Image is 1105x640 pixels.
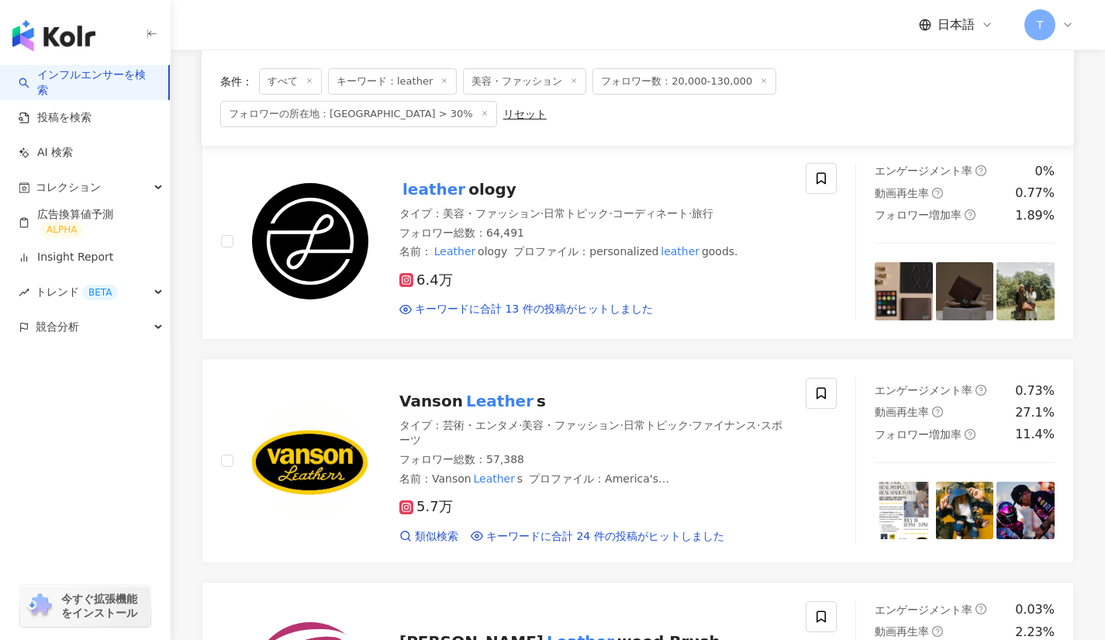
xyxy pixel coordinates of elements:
[36,170,101,205] span: コレクション
[202,358,1074,563] a: KOL AvatarVansonLeathersタイプ：芸術・エンタメ·美容・ファッション·日常トピック·ファイナンス·スポーツフォロワー総数：57,388名前：VansonLeathersプロ...
[328,68,457,95] span: キーワード：leather
[443,207,540,220] span: 美容・ファッション
[689,419,692,431] span: ·
[875,482,933,540] img: post-image
[19,67,156,98] a: searchインフルエンサーを検索
[875,384,972,396] span: エンゲージメント率
[220,101,497,127] span: フォロワーの所在地：[GEOGRAPHIC_DATA] > 30%
[702,245,738,258] span: goods.
[220,75,253,88] span: 条件 ：
[996,482,1055,540] img: post-image
[658,243,701,260] mark: leather
[399,272,453,289] span: 6.4万
[589,245,658,258] span: personalized
[252,403,368,519] img: KOL Avatar
[932,188,943,199] span: question-circle
[486,529,724,545] span: キーワードに合計 24 件の投稿がヒットしました
[399,245,507,258] span: 名前 ：
[544,207,609,220] span: 日常トピック
[692,207,713,220] span: 旅行
[463,389,537,413] mark: Leather
[432,243,478,260] mark: Leather
[399,392,463,410] span: Vanson
[399,206,787,222] div: タイプ ：
[415,302,653,317] span: キーワードに合計 13 件の投稿がヒットしました
[875,262,933,320] img: post-image
[517,472,523,485] span: s
[36,310,79,344] span: 競合分析
[399,499,453,515] span: 5.7万
[689,207,692,220] span: ·
[447,485,493,502] mark: Leather
[61,592,146,620] span: 今すぐ拡張機能をインストール
[19,287,29,298] span: rise
[202,144,1074,340] a: KOL Avatarleatherologyタイプ：美容・ファッション·日常トピック·コーディネート·旅行フォロワー総数：64,491名前：Leatherologyプロファイル：personal...
[399,302,653,317] a: キーワードに合計 13 件の投稿がヒットしました
[399,226,787,241] div: フォロワー総数 ： 64,491
[513,243,737,260] span: プロファイル ：
[875,209,962,221] span: フォロワー増加率
[19,145,73,161] a: AI 検索
[976,385,986,396] span: question-circle
[965,429,976,440] span: question-circle
[875,428,962,441] span: フォロワー増加率
[1015,601,1055,618] div: 0.03%
[399,529,458,545] a: 類似検索
[1015,185,1055,202] div: 0.77%
[468,180,516,199] span: ology
[692,419,757,431] span: ファイナンス
[399,472,523,485] span: 名前 ：
[620,419,623,431] span: ·
[592,68,776,95] span: フォロワー数：20,000-130,000
[399,472,669,502] span: プロファイル ：
[875,164,972,177] span: エンゲージメント率
[478,245,507,258] span: ology
[1035,163,1055,180] div: 0%
[36,275,118,310] span: トレンド
[540,207,544,220] span: ·
[936,262,994,320] img: post-image
[1015,207,1055,224] div: 1.89%
[932,626,943,637] span: question-circle
[875,625,929,638] span: 動画再生率
[20,585,150,627] a: chrome extension今すぐ拡張機能をインストール
[537,392,546,410] span: s
[613,207,689,220] span: コーディネート
[1015,404,1055,421] div: 27.1%
[976,604,986,614] span: question-circle
[976,165,986,176] span: question-circle
[932,406,943,417] span: question-circle
[503,108,547,120] div: リセット
[936,482,994,540] img: post-image
[19,110,92,126] a: 投稿を検索
[875,406,929,418] span: 動画再生率
[965,209,976,220] span: question-circle
[415,529,458,545] span: 類似検索
[19,250,113,265] a: Insight Report
[623,419,689,431] span: 日常トピック
[1015,426,1055,443] div: 11.4%
[875,187,929,199] span: 動画再生率
[938,16,975,33] span: 日本語
[996,262,1055,320] img: post-image
[522,419,620,431] span: 美容・ファッション
[1037,16,1044,33] span: T
[875,604,972,616] span: エンゲージメント率
[519,419,522,431] span: ·
[1015,382,1055,400] div: 0.73%
[471,529,724,545] a: キーワードに合計 24 件の投稿がヒットしました
[399,452,787,468] div: フォロワー総数 ： 57,388
[25,593,54,618] img: chrome extension
[399,418,787,448] div: タイプ ：
[259,68,322,95] span: すべて
[82,285,118,300] div: BETA
[471,470,517,487] mark: Leather
[443,419,519,431] span: 芸術・エンタメ
[19,207,157,238] a: 広告換算値予測ALPHA
[399,177,468,202] mark: leather
[463,68,586,95] span: 美容・ファッション
[252,183,368,299] img: KOL Avatar
[757,419,760,431] span: ·
[432,472,471,485] span: Vanson
[12,20,95,51] img: logo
